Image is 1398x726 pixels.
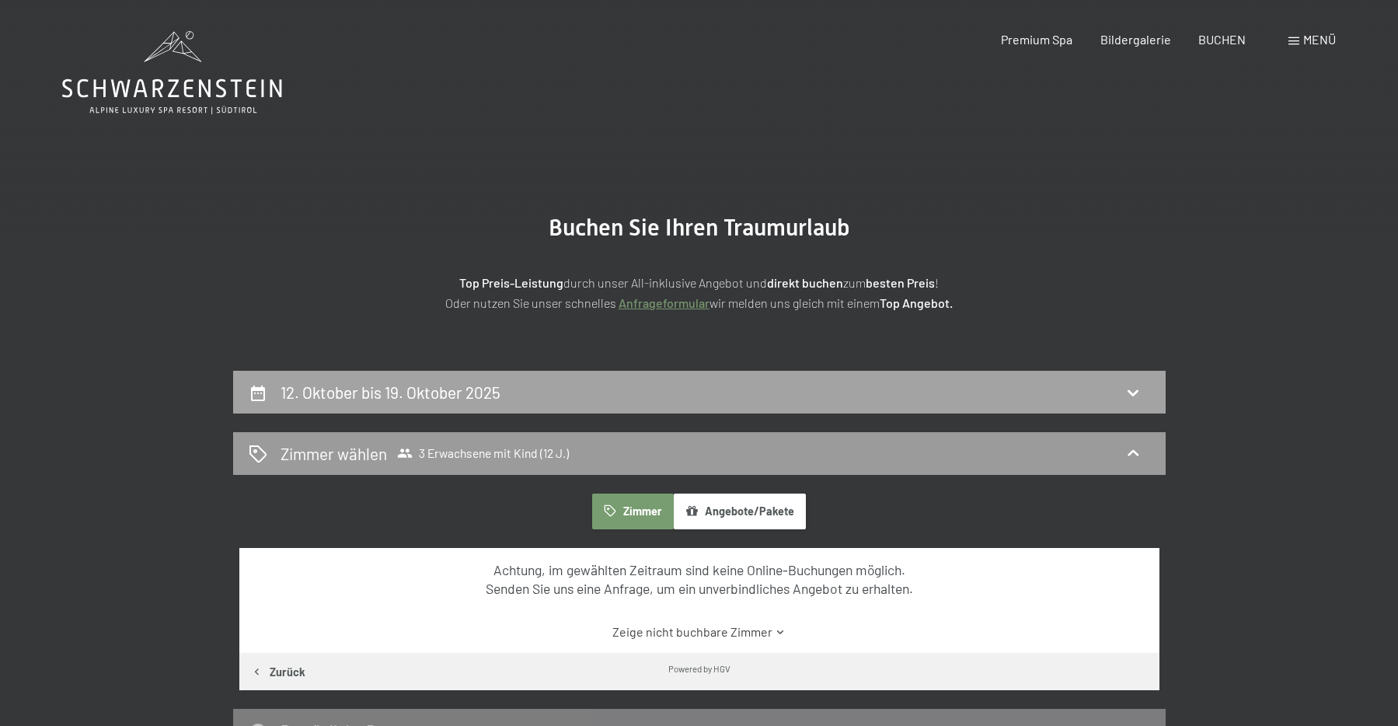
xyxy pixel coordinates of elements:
p: durch unser All-inklusive Angebot und zum ! Oder nutzen Sie unser schnelles wir melden uns gleich... [311,273,1088,312]
strong: direkt buchen [767,275,843,290]
button: Zurück [239,653,317,690]
div: Powered by HGV [668,662,730,675]
a: Zeige nicht buchbare Zimmer [267,623,1131,640]
span: Menü [1303,32,1336,47]
button: Zimmer [592,494,673,529]
a: Premium Spa [1001,32,1072,47]
strong: Top Angebot. [880,295,953,310]
strong: Top Preis-Leistung [459,275,563,290]
a: BUCHEN [1198,32,1246,47]
h2: 12. Oktober bis 19. Oktober 2025 [281,382,500,402]
a: Anfrageformular [619,295,709,310]
button: Angebote/Pakete [674,494,806,529]
h2: Zimmer wählen [281,442,387,465]
span: 3 Erwachsene mit Kind (12 J.) [397,445,569,461]
a: Bildergalerie [1100,32,1171,47]
span: Buchen Sie Ihren Traumurlaub [549,214,850,241]
div: Achtung, im gewählten Zeitraum sind keine Online-Buchungen möglich. Senden Sie uns eine Anfrage, ... [267,560,1131,599]
strong: besten Preis [866,275,935,290]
